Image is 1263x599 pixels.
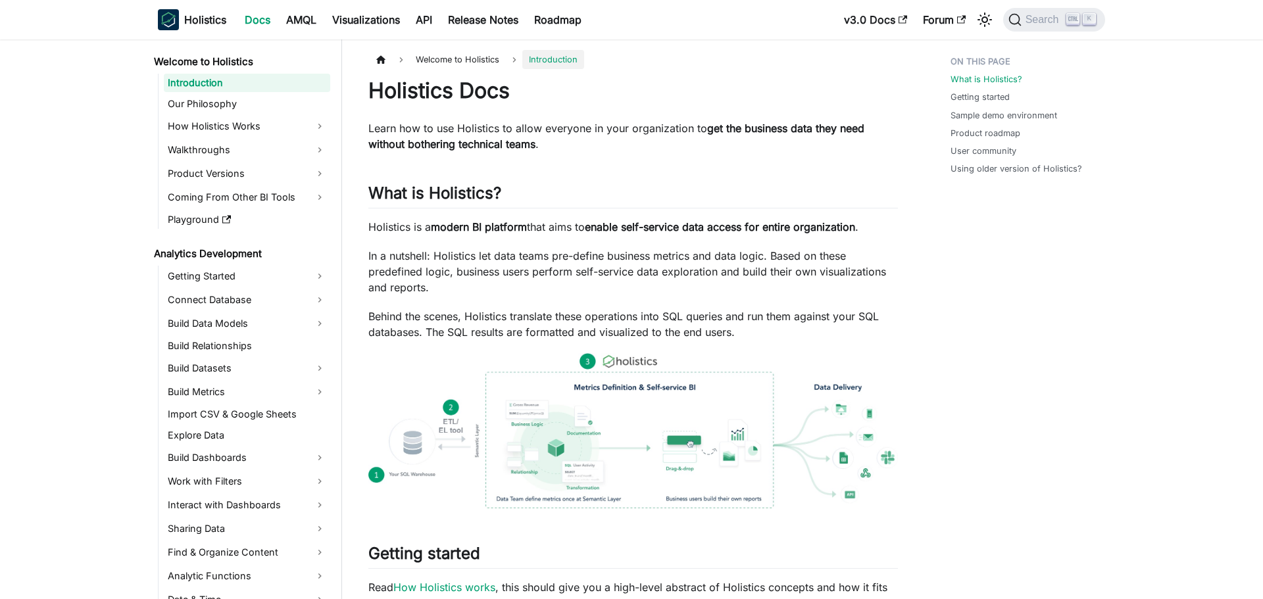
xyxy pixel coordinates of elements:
p: Holistics is a that aims to . [368,219,898,235]
a: Connect Database [164,289,330,310]
a: Getting started [951,91,1010,103]
a: Explore Data [164,426,330,444]
a: Sharing Data [164,518,330,539]
p: Learn how to use Holistics to allow everyone in your organization to . [368,120,898,152]
h2: Getting started [368,544,898,569]
a: Getting Started [164,266,330,287]
img: How Holistics fits in your Data Stack [368,353,898,508]
a: Build Dashboards [164,447,330,468]
a: Visualizations [324,9,408,30]
nav: Docs sidebar [145,39,342,599]
a: Home page [368,50,393,69]
a: Playground [164,210,330,229]
b: Holistics [184,12,226,28]
a: How Holistics Works [164,116,330,137]
a: Release Notes [440,9,526,30]
a: Using older version of Holistics? [951,162,1082,175]
a: HolisticsHolistics [158,9,226,30]
a: Build Datasets [164,358,330,379]
a: Coming From Other BI Tools [164,187,330,208]
a: Analytics Development [150,245,330,263]
a: API [408,9,440,30]
img: Holistics [158,9,179,30]
a: What is Holistics? [951,73,1022,85]
p: In a nutshell: Holistics let data teams pre-define business metrics and data logic. Based on thes... [368,248,898,295]
a: Walkthroughs [164,139,330,160]
strong: modern BI platform [431,220,527,233]
a: Welcome to Holistics [150,53,330,71]
span: Search [1022,14,1067,26]
a: Product roadmap [951,127,1020,139]
a: Introduction [164,74,330,92]
button: Search (Ctrl+K) [1003,8,1105,32]
a: Work with Filters [164,471,330,492]
h2: What is Holistics? [368,183,898,208]
h1: Holistics Docs [368,78,898,104]
a: How Holistics works [393,581,495,594]
strong: enable self-service data access for entire organization [585,220,855,233]
a: Roadmap [526,9,589,30]
a: v3.0 Docs [836,9,915,30]
a: Product Versions [164,163,330,184]
a: Import CSV & Google Sheets [164,405,330,423]
p: Behind the scenes, Holistics translate these operations into SQL queries and run them against you... [368,308,898,340]
a: Sample demo environment [951,109,1057,122]
a: Analytic Functions [164,565,330,587]
a: User community [951,145,1016,157]
a: Our Philosophy [164,95,330,113]
kbd: K [1083,13,1096,25]
a: Build Data Models [164,313,330,334]
a: Build Metrics [164,381,330,402]
a: Forum [915,9,974,30]
button: Switch between dark and light mode (currently light mode) [974,9,995,30]
nav: Breadcrumbs [368,50,898,69]
a: Build Relationships [164,337,330,355]
a: Find & Organize Content [164,542,330,563]
a: AMQL [278,9,324,30]
span: Introduction [522,50,584,69]
span: Welcome to Holistics [409,50,506,69]
a: Docs [237,9,278,30]
a: Interact with Dashboards [164,494,330,515]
